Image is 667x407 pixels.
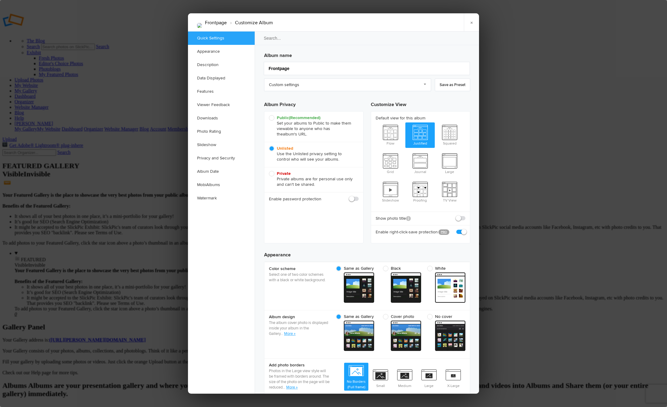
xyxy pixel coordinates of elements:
[197,23,202,28] img: 20221217-L1000221-Verbessert-RR.jpg
[277,146,293,151] b: Unlisted
[277,115,320,120] b: Public
[441,367,465,389] span: X-Large
[188,138,255,152] a: Slideshow
[284,331,296,336] a: More »
[188,58,255,72] a: Description
[269,314,330,320] b: Album design
[188,85,255,98] a: Features
[383,314,418,319] span: Cover photo
[464,13,479,32] a: ×
[405,122,435,147] span: Justified
[227,18,273,28] li: Customize Album
[269,272,330,283] p: Select one of two color schemes with a black or white background.
[269,196,321,202] b: Enable password protection
[188,32,255,45] a: Quick Settings
[269,171,356,187] span: Private albums are for personal use only and can't be shared.
[376,115,465,121] b: Default view for this album
[376,229,434,235] b: Enable right-click-save protection
[376,151,405,175] span: Grid
[188,98,255,112] a: Viewer Feedback
[405,151,435,175] span: Journal
[277,171,291,176] b: Private
[188,152,255,165] a: Privacy and Security
[269,320,330,336] p: The album cover photo is displayed inside your album in the Gallery.
[405,179,435,204] span: Proofing
[264,96,364,111] h3: Album Privacy
[283,385,286,390] span: ...
[264,246,470,259] h3: Appearance
[371,96,470,111] h3: Customize View
[188,125,255,138] a: Photo Rating
[435,179,464,204] span: TV View
[188,165,255,178] a: Album Date
[368,367,393,389] span: Small
[188,112,255,125] a: Downloads
[336,266,374,271] span: Same as Gallery
[264,78,431,91] a: Custom settings
[435,122,464,147] span: Squared
[393,367,417,389] span: Medium
[391,321,421,351] span: cover From gallery - dark
[336,314,374,319] span: Same as Gallery
[427,314,462,319] span: No cover
[205,18,227,28] li: Frontpage
[376,122,405,147] span: Flow
[286,385,298,390] a: More »
[435,321,465,351] span: cover From gallery - dark
[269,266,330,272] b: Color scheme
[281,331,284,336] span: ..
[188,178,255,192] a: MobiAlbums
[289,115,320,120] i: (Recommended)
[417,367,441,389] span: Large
[283,132,307,137] span: album's URL.
[269,362,330,368] b: Add photo borders
[376,215,411,222] b: Show photo title
[383,266,418,271] span: Black
[254,31,480,45] input: Search...
[188,192,255,205] a: Watermark
[188,72,255,85] a: Data Displayed
[427,266,462,271] span: White
[269,115,356,137] span: Set your albums to Public to make them viewable to anyone who has the
[376,179,405,204] span: Slideshow
[344,363,368,391] span: No Borders (Full frame)
[438,229,449,235] a: PRO
[269,146,356,162] span: Use the Unlisted privacy setting to control who will see your albums.
[269,368,330,390] p: Photos in the Large view style will be framed with borders around. The size of the photo on the p...
[264,49,470,59] h3: Album name
[435,151,464,175] span: Large
[344,321,374,351] span: cover From gallery - dark
[188,45,255,58] a: Appearance
[435,78,470,91] a: Save as Preset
